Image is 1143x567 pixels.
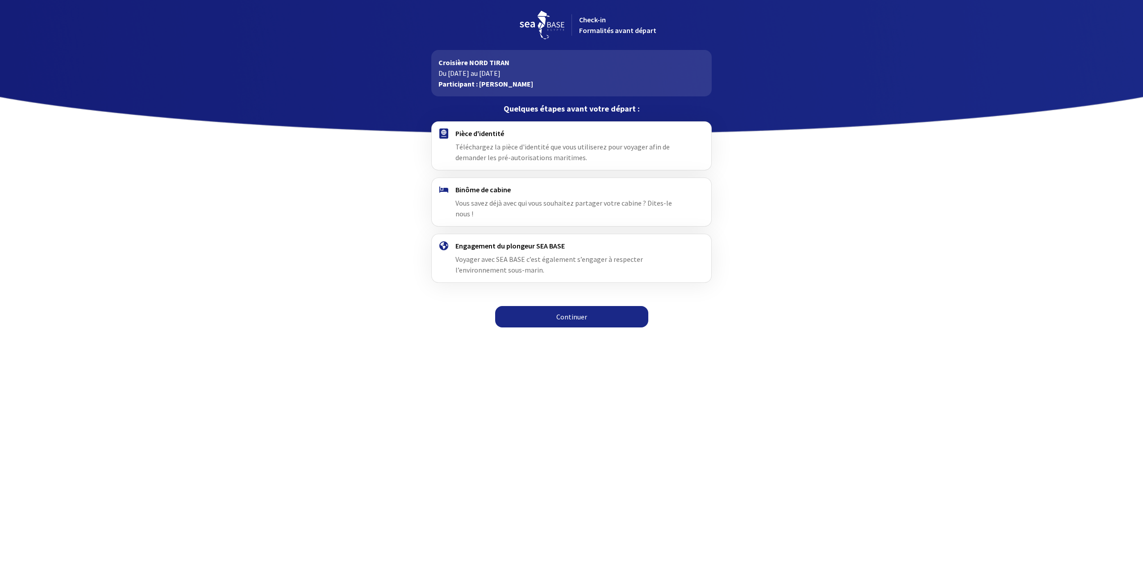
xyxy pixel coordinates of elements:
span: Vous savez déjà avec qui vous souhaitez partager votre cabine ? Dites-le nous ! [455,199,672,218]
img: logo_seabase.svg [520,11,564,39]
p: Croisière NORD TIRAN [438,57,704,68]
span: Voyager avec SEA BASE c’est également s’engager à respecter l’environnement sous-marin. [455,255,643,274]
p: Du [DATE] au [DATE] [438,68,704,79]
p: Participant : [PERSON_NAME] [438,79,704,89]
span: Check-in Formalités avant départ [579,15,656,35]
h4: Engagement du plongeur SEA BASE [455,241,687,250]
h4: Pièce d'identité [455,129,687,138]
h4: Binôme de cabine [455,185,687,194]
img: engagement.svg [439,241,448,250]
img: passport.svg [439,128,448,139]
img: binome.svg [439,186,448,193]
a: Continuer [495,306,648,327]
p: Quelques étapes avant votre départ : [431,103,711,114]
span: Téléchargez la pièce d'identité que vous utiliserez pour voyager afin de demander les pré-autoris... [455,142,670,162]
